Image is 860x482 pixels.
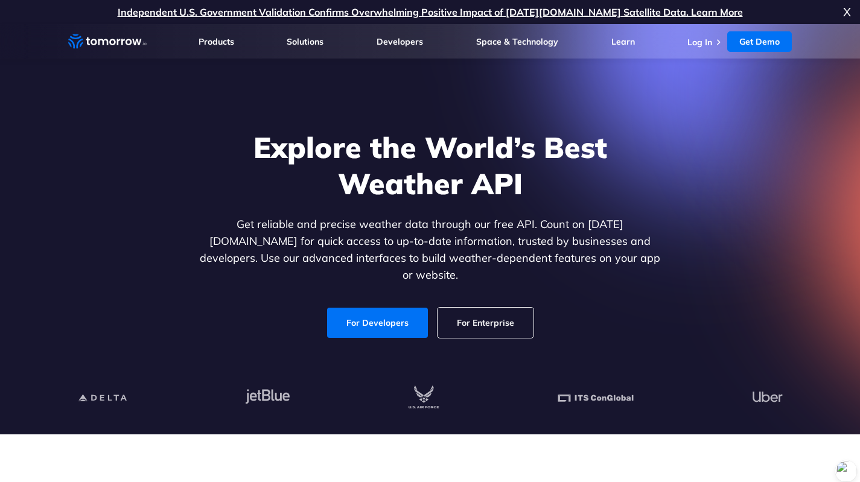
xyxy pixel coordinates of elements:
[287,36,323,47] a: Solutions
[611,36,635,47] a: Learn
[377,36,423,47] a: Developers
[118,6,743,18] a: Independent U.S. Government Validation Confirms Overwhelming Positive Impact of [DATE][DOMAIN_NAM...
[197,216,663,284] p: Get reliable and precise weather data through our free API. Count on [DATE][DOMAIN_NAME] for quic...
[727,31,792,52] a: Get Demo
[476,36,558,47] a: Space & Technology
[327,308,428,338] a: For Developers
[687,37,712,48] a: Log In
[68,33,147,51] a: Home link
[197,129,663,201] h1: Explore the World’s Best Weather API
[199,36,234,47] a: Products
[438,308,534,338] a: For Enterprise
